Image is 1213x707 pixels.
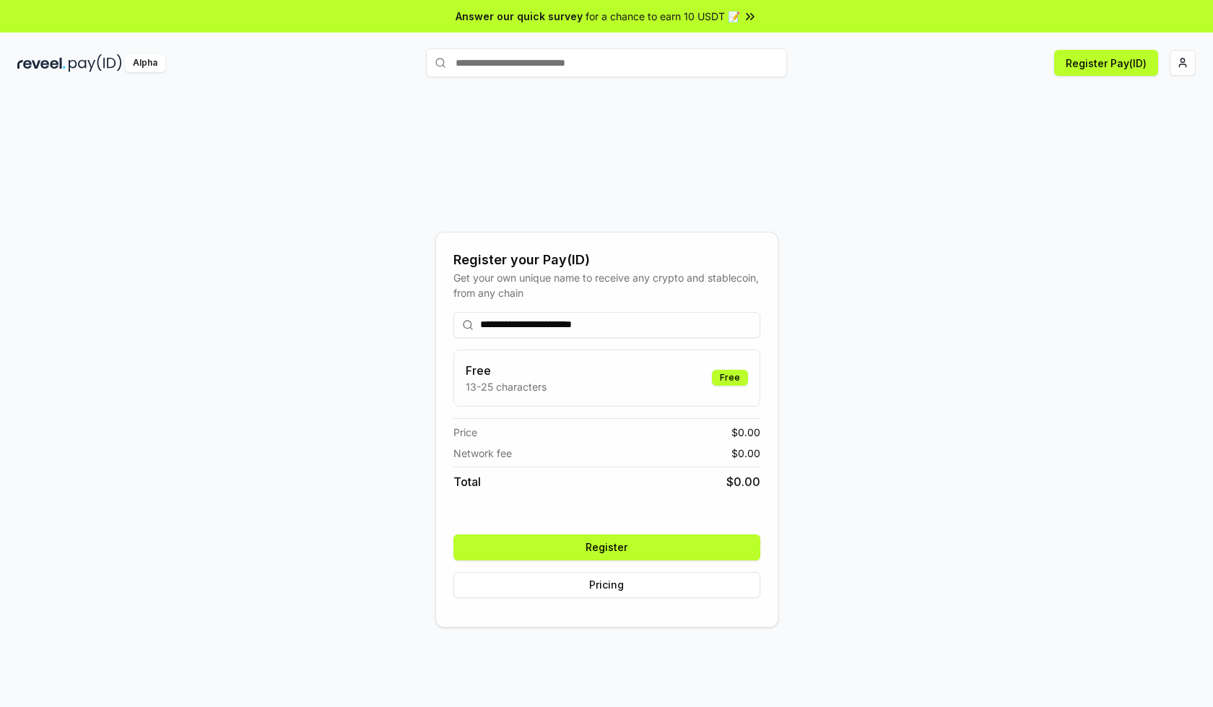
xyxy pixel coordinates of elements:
span: for a chance to earn 10 USDT 📝 [586,9,740,24]
span: Network fee [453,446,512,461]
span: $ 0.00 [731,446,760,461]
span: Total [453,473,481,490]
span: $ 0.00 [726,473,760,490]
p: 13-25 characters [466,379,547,394]
div: Alpha [125,54,165,72]
span: Price [453,425,477,440]
div: Free [712,370,748,386]
img: reveel_dark [17,54,66,72]
div: Get your own unique name to receive any crypto and stablecoin, from any chain [453,270,760,300]
h3: Free [466,362,547,379]
img: pay_id [69,54,122,72]
span: $ 0.00 [731,425,760,440]
button: Pricing [453,572,760,598]
button: Register [453,534,760,560]
span: Answer our quick survey [456,9,583,24]
button: Register Pay(ID) [1054,50,1158,76]
div: Register your Pay(ID) [453,250,760,270]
